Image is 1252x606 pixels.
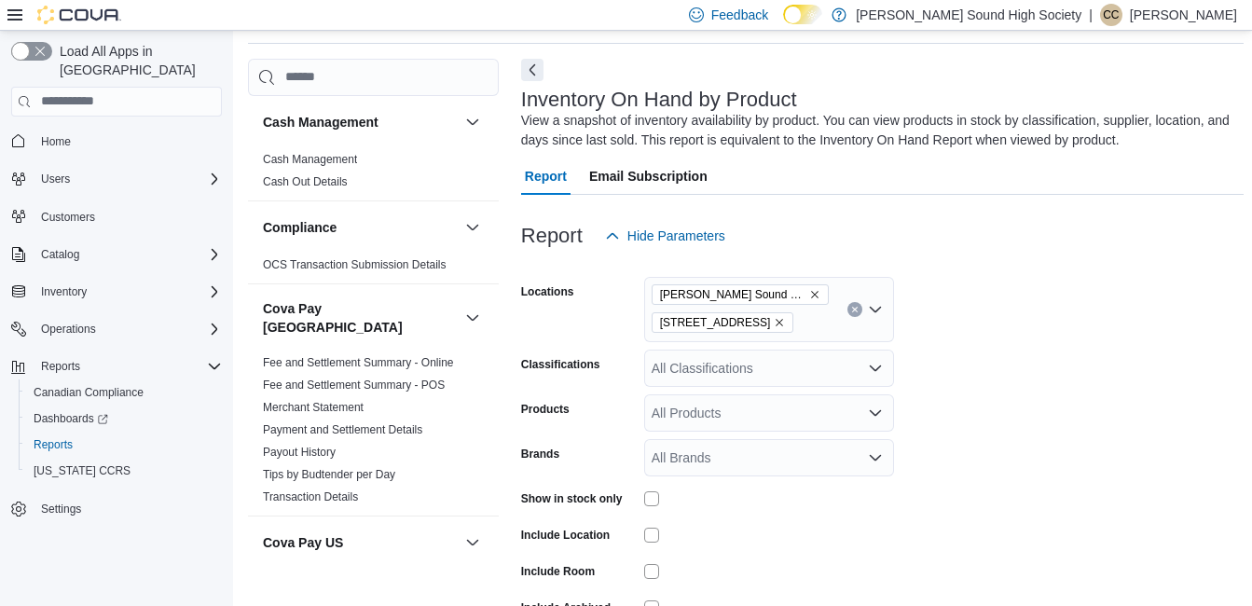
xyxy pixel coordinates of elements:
[1089,4,1093,26] p: |
[4,353,229,379] button: Reports
[521,225,583,247] h3: Report
[41,134,71,149] span: Home
[263,152,357,167] span: Cash Management
[263,533,458,552] button: Cova Pay US
[783,5,822,24] input: Dark Mode
[521,111,1234,150] div: View a snapshot of inventory availability by product. You can view products in stock by classific...
[263,174,348,189] span: Cash Out Details
[34,463,131,478] span: [US_STATE] CCRS
[4,166,229,192] button: Users
[521,402,570,417] label: Products
[34,243,222,266] span: Catalog
[521,59,543,81] button: Next
[660,285,805,304] span: [PERSON_NAME] Sound High Society
[34,318,222,340] span: Operations
[856,4,1081,26] p: [PERSON_NAME] Sound High Society
[34,131,78,153] a: Home
[774,317,785,328] button: Remove 910 2nd Avenue East from selection in this group
[589,158,708,195] span: Email Subscription
[521,284,574,299] label: Locations
[41,284,87,299] span: Inventory
[34,497,222,520] span: Settings
[461,307,484,329] button: Cova Pay [GEOGRAPHIC_DATA]
[652,312,794,333] span: 910 2nd Avenue East
[263,379,445,392] a: Fee and Settlement Summary - POS
[19,458,229,484] button: [US_STATE] CCRS
[26,434,80,456] a: Reports
[263,401,364,414] a: Merchant Statement
[521,357,600,372] label: Classifications
[263,446,336,459] a: Payout History
[263,422,422,437] span: Payment and Settlement Details
[37,6,121,24] img: Cova
[847,302,862,317] button: Clear input
[521,564,595,579] label: Include Room
[34,205,222,228] span: Customers
[248,148,499,200] div: Cash Management
[4,128,229,155] button: Home
[263,467,395,482] span: Tips by Budtender per Day
[1100,4,1122,26] div: Cristina Colucci
[263,218,337,237] h3: Compliance
[26,460,138,482] a: [US_STATE] CCRS
[711,6,768,24] span: Feedback
[41,359,80,374] span: Reports
[34,318,103,340] button: Operations
[521,528,610,543] label: Include Location
[19,432,229,458] button: Reports
[652,284,829,305] span: Owen Sound High Society
[868,302,883,317] button: Open list of options
[598,217,733,255] button: Hide Parameters
[263,423,422,436] a: Payment and Settlement Details
[34,355,88,378] button: Reports
[4,316,229,342] button: Operations
[263,258,447,271] a: OCS Transaction Submission Details
[4,241,229,268] button: Catalog
[34,130,222,153] span: Home
[34,411,108,426] span: Dashboards
[263,299,458,337] button: Cova Pay [GEOGRAPHIC_DATA]
[34,385,144,400] span: Canadian Compliance
[263,218,458,237] button: Compliance
[41,172,70,186] span: Users
[263,257,447,272] span: OCS Transaction Submission Details
[26,381,151,404] a: Canadian Compliance
[525,158,567,195] span: Report
[783,24,784,25] span: Dark Mode
[34,437,73,452] span: Reports
[248,254,499,283] div: Compliance
[263,113,458,131] button: Cash Management
[263,356,454,369] a: Fee and Settlement Summary - Online
[263,400,364,415] span: Merchant Statement
[263,445,336,460] span: Payout History
[52,42,222,79] span: Load All Apps in [GEOGRAPHIC_DATA]
[263,113,378,131] h3: Cash Management
[263,175,348,188] a: Cash Out Details
[248,351,499,516] div: Cova Pay [GEOGRAPHIC_DATA]
[34,168,77,190] button: Users
[34,281,94,303] button: Inventory
[26,434,222,456] span: Reports
[521,447,559,461] label: Brands
[263,153,357,166] a: Cash Management
[34,168,222,190] span: Users
[4,203,229,230] button: Customers
[41,322,96,337] span: Operations
[11,120,222,572] nav: Complex example
[521,89,797,111] h3: Inventory On Hand by Product
[627,227,725,245] span: Hide Parameters
[809,289,820,300] button: Remove Owen Sound High Society from selection in this group
[34,498,89,520] a: Settings
[263,378,445,393] span: Fee and Settlement Summary - POS
[1130,4,1237,26] p: [PERSON_NAME]
[521,491,623,506] label: Show in stock only
[868,450,883,465] button: Open list of options
[41,247,79,262] span: Catalog
[19,406,229,432] a: Dashboards
[461,216,484,239] button: Compliance
[34,243,87,266] button: Catalog
[41,502,81,516] span: Settings
[34,206,103,228] a: Customers
[26,407,116,430] a: Dashboards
